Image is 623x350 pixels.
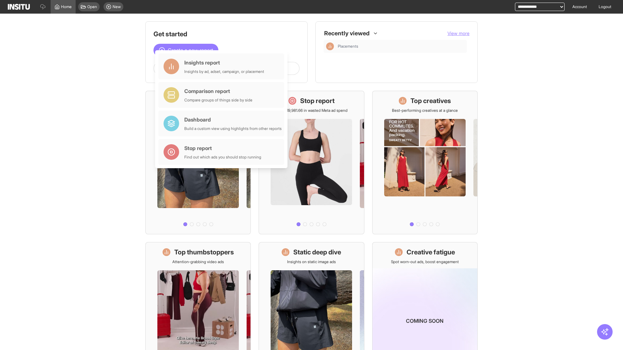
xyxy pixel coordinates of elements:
[153,44,218,57] button: Create a new report
[184,87,252,95] div: Comparison report
[184,144,261,152] div: Stop report
[174,248,234,257] h1: Top thumbstoppers
[447,30,470,36] span: View more
[61,4,72,9] span: Home
[326,42,334,50] div: Insights
[392,108,458,113] p: Best-performing creatives at a glance
[184,98,252,103] div: Compare groups of things side by side
[184,155,261,160] div: Find out which ads you should stop running
[153,29,299,39] h1: Get started
[87,4,97,9] span: Open
[259,91,364,234] a: Stop reportSave £19,981.66 in wasted Meta ad spend
[410,96,451,105] h1: Top creatives
[184,116,282,123] div: Dashboard
[145,91,251,234] a: What's live nowSee all active ads instantly
[447,30,470,37] button: View more
[113,4,121,9] span: New
[184,69,264,74] div: Insights by ad, adset, campaign, or placement
[8,4,30,10] img: Logo
[287,259,336,264] p: Insights on static image ads
[338,44,358,49] span: Placements
[184,126,282,131] div: Build a custom view using highlights from other reports
[300,96,335,105] h1: Stop report
[275,108,348,113] p: Save £19,981.66 in wasted Meta ad spend
[372,91,478,234] a: Top creativesBest-performing creatives at a glance
[184,59,264,66] div: Insights report
[338,44,464,49] span: Placements
[293,248,341,257] h1: Static deep dive
[168,46,213,54] span: Create a new report
[172,259,224,264] p: Attention-grabbing video ads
